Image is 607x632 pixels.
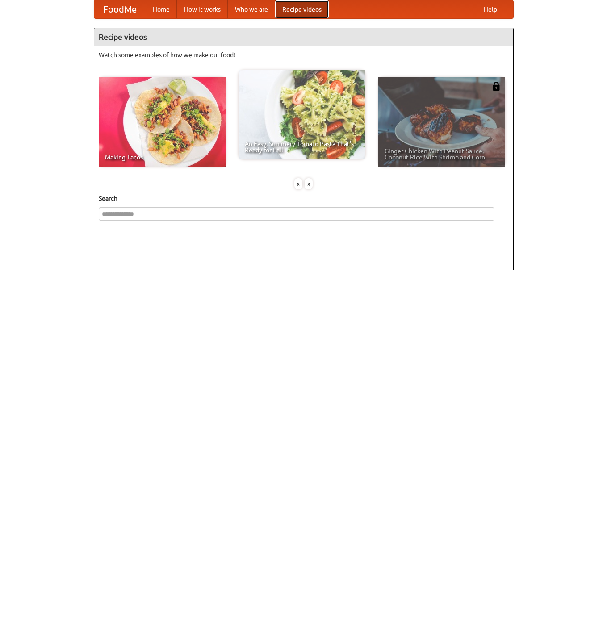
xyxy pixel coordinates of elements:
span: An Easy, Summery Tomato Pasta That's Ready for Fall [245,141,359,153]
a: An Easy, Summery Tomato Pasta That's Ready for Fall [239,70,365,159]
div: » [305,178,313,189]
a: How it works [177,0,228,18]
h5: Search [99,194,509,203]
a: Who we are [228,0,275,18]
a: Home [146,0,177,18]
h4: Recipe videos [94,28,513,46]
p: Watch some examples of how we make our food! [99,50,509,59]
a: FoodMe [94,0,146,18]
a: Recipe videos [275,0,329,18]
a: Help [477,0,504,18]
a: Making Tacos [99,77,226,167]
span: Making Tacos [105,154,219,160]
img: 483408.png [492,82,501,91]
div: « [294,178,302,189]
